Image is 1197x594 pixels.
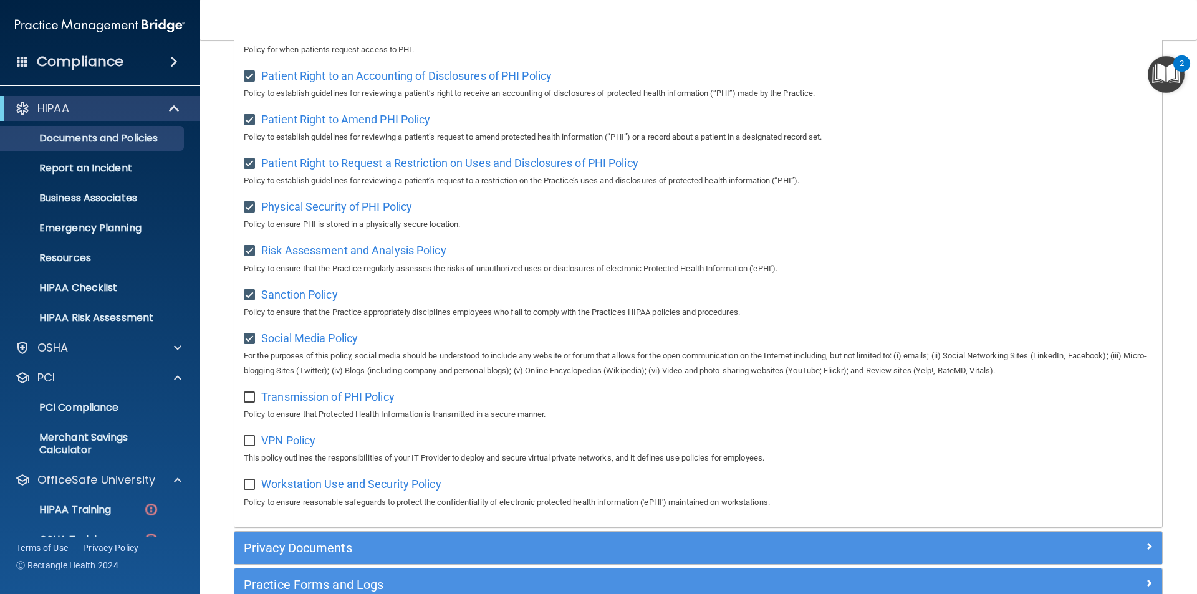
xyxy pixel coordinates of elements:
[8,534,109,546] p: OSHA Training
[143,502,159,517] img: danger-circle.6113f641.png
[8,192,178,204] p: Business Associates
[261,113,430,126] span: Patient Right to Amend PHI Policy
[8,282,178,294] p: HIPAA Checklist
[37,472,155,487] p: OfficeSafe University
[981,505,1182,555] iframe: Drift Widget Chat Controller
[8,252,178,264] p: Resources
[143,532,159,547] img: danger-circle.6113f641.png
[1180,64,1184,80] div: 2
[37,101,69,116] p: HIPAA
[37,370,55,385] p: PCI
[15,340,181,355] a: OSHA
[244,217,1153,232] p: Policy to ensure PHI is stored in a physically secure location.
[15,101,181,116] a: HIPAA
[261,390,395,403] span: Transmission of PHI Policy
[261,332,358,345] span: Social Media Policy
[261,477,441,491] span: Workstation Use and Security Policy
[244,305,1153,320] p: Policy to ensure that the Practice appropriately disciplines employees who fail to comply with th...
[8,431,178,456] p: Merchant Savings Calculator
[244,538,1153,558] a: Privacy Documents
[244,42,1153,57] p: Policy for when patients request access to PHI.
[15,370,181,385] a: PCI
[244,578,921,592] h5: Practice Forms and Logs
[244,348,1153,378] p: For the purposes of this policy, social media should be understood to include any website or foru...
[261,156,638,170] span: Patient Right to Request a Restriction on Uses and Disclosures of PHI Policy
[8,401,178,414] p: PCI Compliance
[83,542,139,554] a: Privacy Policy
[244,130,1153,145] p: Policy to establish guidelines for reviewing a patient’s request to amend protected health inform...
[244,86,1153,101] p: Policy to establish guidelines for reviewing a patient’s right to receive an accounting of disclo...
[261,200,412,213] span: Physical Security of PHI Policy
[244,495,1153,510] p: Policy to ensure reasonable safeguards to protect the confidentiality of electronic protected hea...
[261,69,552,82] span: Patient Right to an Accounting of Disclosures of PHI Policy
[16,542,68,554] a: Terms of Use
[15,472,181,487] a: OfficeSafe University
[16,559,118,572] span: Ⓒ Rectangle Health 2024
[37,340,69,355] p: OSHA
[37,53,123,70] h4: Compliance
[15,13,185,38] img: PMB logo
[244,407,1153,422] p: Policy to ensure that Protected Health Information is transmitted in a secure manner.
[8,312,178,324] p: HIPAA Risk Assessment
[8,222,178,234] p: Emergency Planning
[8,162,178,175] p: Report an Incident
[8,504,111,516] p: HIPAA Training
[244,451,1153,466] p: This policy outlines the responsibilities of your IT Provider to deploy and secure virtual privat...
[261,434,315,447] span: VPN Policy
[244,541,921,555] h5: Privacy Documents
[1148,56,1185,93] button: Open Resource Center, 2 new notifications
[261,244,446,257] span: Risk Assessment and Analysis Policy
[244,261,1153,276] p: Policy to ensure that the Practice regularly assesses the risks of unauthorized uses or disclosur...
[261,288,338,301] span: Sanction Policy
[8,132,178,145] p: Documents and Policies
[244,173,1153,188] p: Policy to establish guidelines for reviewing a patient’s request to a restriction on the Practice...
